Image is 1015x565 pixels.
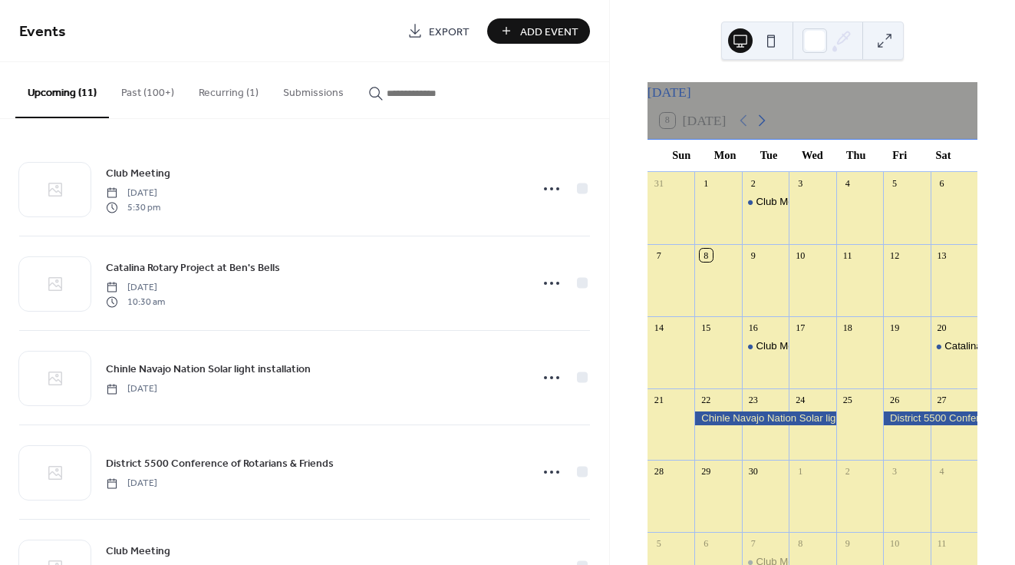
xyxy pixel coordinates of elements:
div: 15 [700,321,713,334]
button: Submissions [271,62,356,117]
span: Catalina Rotary Project at Ben's Bells [106,260,280,276]
div: 7 [652,249,665,262]
div: 4 [935,465,948,478]
div: 8 [700,249,713,262]
div: 25 [841,393,854,406]
div: 11 [935,537,948,550]
span: Export [429,24,470,40]
div: 9 [841,537,854,550]
span: District 5500 Conference of Rotarians & Friends [106,456,334,472]
div: Sun [660,140,704,171]
div: Club Meeting [756,339,816,353]
div: 4 [841,177,854,190]
div: 27 [935,393,948,406]
div: 16 [746,321,760,334]
div: 23 [746,393,760,406]
div: 24 [794,393,807,406]
div: 6 [700,537,713,550]
div: 7 [746,537,760,550]
div: 10 [794,249,807,262]
div: District 5500 Conference of Rotarians & Friends [883,411,977,425]
span: Club Meeting [106,544,170,560]
div: 1 [794,465,807,478]
a: Export [396,18,481,44]
div: 31 [652,177,665,190]
div: 11 [841,249,854,262]
div: 18 [841,321,854,334]
span: [DATE] [106,477,157,491]
div: Club Meeting [756,195,816,209]
button: Upcoming (11) [15,62,109,118]
div: Club Meeting [742,339,789,353]
div: Club Meeting [742,195,789,209]
span: 10:30 am [106,295,165,309]
a: Chinle Navajo Nation Solar light installation [106,360,311,378]
div: Thu [834,140,878,171]
div: Tue [747,140,791,171]
div: 21 [652,393,665,406]
div: 14 [652,321,665,334]
div: Catalina Rotary Project at Ben's Bells [931,339,977,353]
div: 22 [700,393,713,406]
div: [DATE] [648,82,977,102]
div: Wed [790,140,834,171]
div: Sat [921,140,965,171]
div: 3 [888,465,901,478]
div: 5 [652,537,665,550]
div: 29 [700,465,713,478]
div: 9 [746,249,760,262]
span: [DATE] [106,187,160,200]
div: Mon [704,140,747,171]
div: 13 [935,249,948,262]
span: [DATE] [106,382,157,396]
div: 5 [888,177,901,190]
span: Club Meeting [106,166,170,182]
div: 12 [888,249,901,262]
button: Past (100+) [109,62,186,117]
div: 6 [935,177,948,190]
button: Recurring (1) [186,62,271,117]
a: Club Meeting [106,542,170,560]
div: 30 [746,465,760,478]
div: Chinle Navajo Nation Solar light installation [694,411,835,425]
a: Club Meeting [106,164,170,182]
div: 3 [794,177,807,190]
div: 20 [935,321,948,334]
div: 2 [746,177,760,190]
span: Events [19,17,66,47]
div: 2 [841,465,854,478]
span: Add Event [520,24,578,40]
button: Add Event [487,18,590,44]
div: 1 [700,177,713,190]
div: 26 [888,393,901,406]
span: Chinle Navajo Nation Solar light installation [106,362,311,378]
span: 5:30 pm [106,200,160,214]
div: Fri [878,140,921,171]
div: 10 [888,537,901,550]
a: Catalina Rotary Project at Ben's Bells [106,259,280,276]
div: 28 [652,465,665,478]
span: [DATE] [106,281,165,295]
div: 17 [794,321,807,334]
a: District 5500 Conference of Rotarians & Friends [106,454,334,472]
div: 19 [888,321,901,334]
div: 8 [794,537,807,550]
